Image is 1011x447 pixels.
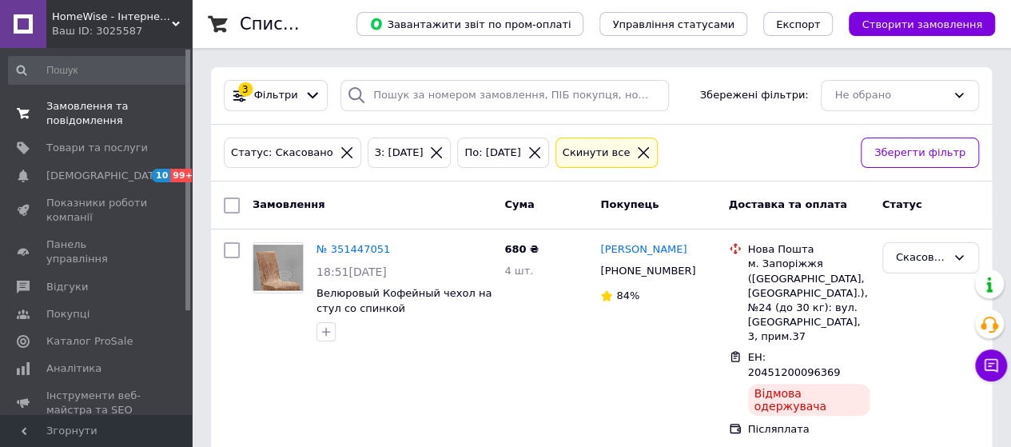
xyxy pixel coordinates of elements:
span: [DEMOGRAPHIC_DATA] [46,169,165,183]
div: Нова Пошта [748,242,870,257]
span: [PHONE_NUMBER] [600,265,695,277]
input: Пошук [8,56,189,85]
input: Пошук за номером замовлення, ПІБ покупця, номером телефону, Email, номером накладної [340,80,669,111]
a: Створити замовлення [833,18,995,30]
button: Створити замовлення [849,12,995,36]
span: Доставка та оплата [729,198,847,210]
span: Збережені фільтри: [700,88,809,103]
div: Не обрано [834,87,946,104]
span: Статус [882,198,922,210]
a: Фото товару [253,242,304,293]
span: Відгуки [46,280,88,294]
div: м. Запоріжжя ([GEOGRAPHIC_DATA], [GEOGRAPHIC_DATA].), №24 (до 30 кг): вул. [GEOGRAPHIC_DATA], 3, ... [748,257,870,344]
div: 3 [238,82,253,97]
span: Створити замовлення [862,18,982,30]
button: Експорт [763,12,834,36]
div: По: [DATE] [461,145,523,162]
span: Товари та послуги [46,141,148,155]
div: Відмова одержувача [748,384,870,416]
div: Статус: Скасовано [228,145,336,162]
a: [PERSON_NAME] [600,242,687,257]
img: Фото товару [253,245,303,291]
div: Ваш ID: 3025587 [52,24,192,38]
span: Показники роботи компанії [46,196,148,225]
button: Управління статусами [599,12,747,36]
span: Інструменти веб-майстра та SEO [46,389,148,417]
span: Покупець [600,198,659,210]
span: 10 [152,169,170,182]
h1: Список замовлень [240,14,402,34]
span: Зберегти фільтр [874,145,965,162]
button: Зберегти фільтр [861,138,979,169]
div: Cкинути все [559,145,634,162]
span: Панель управління [46,237,148,266]
div: З: [DATE] [372,145,427,162]
span: 84% [616,289,639,301]
span: ЕН: 20451200096369 [748,351,841,378]
span: 680 ₴ [504,243,539,255]
span: Завантажити звіт по пром-оплаті [369,17,571,31]
span: Замовлення [253,198,324,210]
span: 18:51[DATE] [316,265,387,278]
span: Експорт [776,18,821,30]
a: № 351447051 [316,243,390,255]
span: Фільтри [254,88,298,103]
button: Завантажити звіт по пром-оплаті [356,12,583,36]
span: Аналітика [46,361,101,376]
span: Каталог ProSale [46,334,133,349]
div: Скасовано [896,249,946,266]
button: Чат з покупцем [975,349,1007,381]
span: Cума [504,198,534,210]
span: Замовлення та повідомлення [46,99,148,128]
span: 99+ [170,169,197,182]
div: Післяплата [748,422,870,437]
a: Велюровый Кофейный чехол на стул со спинкой универсальный натяжной защитный декоративный Кофейный [316,287,492,358]
span: Управління статусами [612,18,734,30]
span: HomeWise - Інтернет магазин товарів для дому [52,10,172,24]
span: Покупці [46,307,90,321]
span: 4 шт. [504,265,533,277]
